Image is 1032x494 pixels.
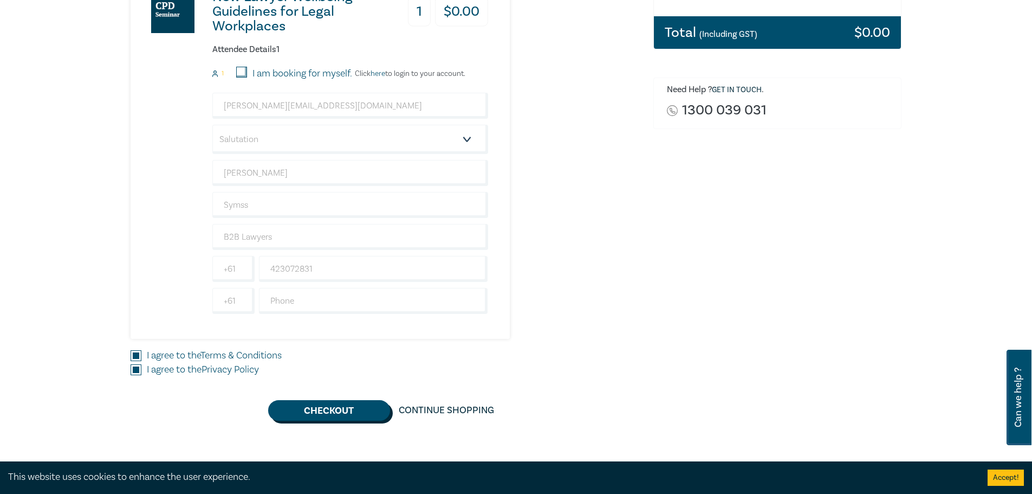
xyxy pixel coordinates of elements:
input: Company [212,224,488,250]
a: here [371,69,385,79]
input: First Name* [212,160,488,186]
button: Accept cookies [988,470,1024,486]
input: +61 [212,256,255,282]
small: 1 [222,70,224,78]
h3: $ 0.00 [854,25,890,40]
h6: Need Help ? . [667,85,893,95]
a: Privacy Policy [202,363,259,376]
input: Last Name* [212,192,488,218]
label: I agree to the [147,349,282,363]
button: Checkout [268,400,390,421]
input: Mobile* [259,256,488,282]
label: I agree to the [147,363,259,377]
span: Can we help ? [1013,356,1023,439]
a: Continue Shopping [390,400,503,421]
small: (Including GST) [699,29,757,40]
input: Phone [259,288,488,314]
div: This website uses cookies to enhance the user experience. [8,470,971,484]
p: Click to login to your account. [352,69,465,78]
h6: Attendee Details 1 [212,44,488,55]
h3: Total [665,25,757,40]
a: Terms & Conditions [200,349,282,362]
a: Get in touch [712,85,762,95]
input: +61 [212,288,255,314]
input: Attendee Email* [212,93,488,119]
a: 1300 039 031 [682,103,767,118]
label: I am booking for myself. [252,67,352,81]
